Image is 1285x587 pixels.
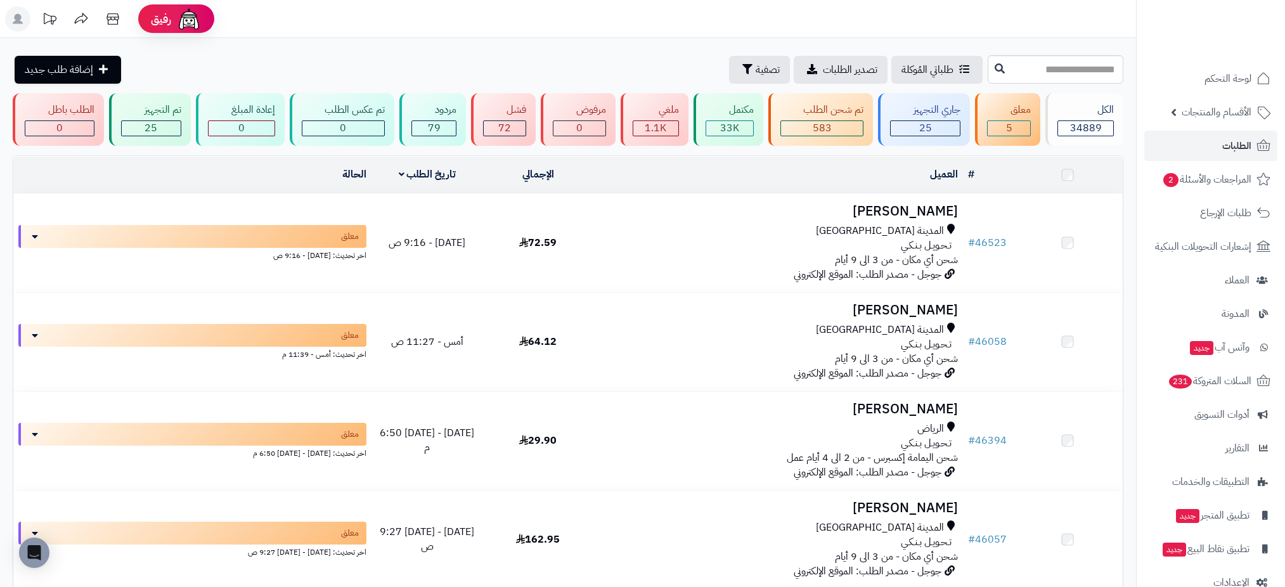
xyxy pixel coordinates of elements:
div: معلق [987,103,1031,117]
span: جديد [1190,341,1213,355]
span: # [968,532,975,547]
div: 5 [988,121,1030,136]
a: تصدير الطلبات [794,56,888,84]
span: 5 [1006,120,1012,136]
a: لوحة التحكم [1144,63,1277,94]
a: جاري التجهيز 25 [875,93,972,146]
span: جوجل - مصدر الطلب: الموقع الإلكتروني [794,564,941,579]
div: 0 [302,121,385,136]
a: تطبيق نقاط البيعجديد [1144,534,1277,564]
a: مرفوض 0 [538,93,618,146]
span: جديد [1163,543,1186,557]
div: اخر تحديث: [DATE] - [DATE] 6:50 م [18,446,366,459]
span: الرياض [917,422,944,436]
span: المدينة [GEOGRAPHIC_DATA] [816,224,944,238]
div: مكتمل [706,103,754,117]
span: وآتس آب [1189,339,1249,356]
div: اخر تحديث: أمس - 11:39 م [18,347,366,360]
img: ai-face.png [176,6,202,32]
span: السلات المتروكة [1168,372,1251,390]
span: 162.95 [516,532,560,547]
div: فشل [483,103,526,117]
span: أدوات التسويق [1194,406,1249,423]
div: 32965 [706,121,753,136]
span: معلق [341,527,359,539]
span: # [968,235,975,250]
span: المدونة [1222,305,1249,323]
div: اخر تحديث: [DATE] - 9:16 ص [18,248,366,261]
span: تصفية [756,62,780,77]
span: التقارير [1225,439,1249,457]
a: ملغي 1.1K [618,93,691,146]
div: 0 [553,121,605,136]
span: تـحـويـل بـنـكـي [901,238,952,253]
span: 1.1K [645,120,666,136]
span: إضافة طلب جديد [25,62,93,77]
span: أمس - 11:27 ص [391,334,463,349]
span: إشعارات التحويلات البنكية [1155,238,1251,255]
span: 79 [428,120,441,136]
span: 34889 [1070,120,1102,136]
span: [DATE] - [DATE] 6:50 م [380,425,474,455]
span: 0 [340,120,346,136]
div: 0 [209,121,274,136]
span: الطلبات [1222,137,1251,155]
a: تم شحن الطلب 583 [766,93,876,146]
span: شحن أي مكان - من 3 الى 9 أيام [835,351,958,366]
a: أدوات التسويق [1144,399,1277,430]
a: # [968,167,974,182]
a: إضافة طلب جديد [15,56,121,84]
a: طلبات الإرجاع [1144,198,1277,228]
span: طلبات الإرجاع [1200,204,1251,222]
span: معلق [341,329,359,342]
div: 0 [25,121,94,136]
a: وآتس آبجديد [1144,332,1277,363]
span: طلباتي المُوكلة [901,62,953,77]
a: #46394 [968,433,1007,448]
a: المدونة [1144,299,1277,329]
span: 33K [720,120,739,136]
a: طلباتي المُوكلة [891,56,983,84]
span: جديد [1176,509,1199,523]
span: معلق [341,428,359,441]
span: التطبيقات والخدمات [1172,473,1249,491]
a: #46058 [968,334,1007,349]
span: 25 [919,120,932,136]
a: الإجمالي [522,167,554,182]
span: لوحة التحكم [1204,70,1251,87]
span: الأقسام والمنتجات [1182,103,1251,121]
span: 0 [238,120,245,136]
span: المراجعات والأسئلة [1162,171,1251,188]
span: # [968,334,975,349]
span: شحن أي مكان - من 3 الى 9 أيام [835,252,958,268]
h3: [PERSON_NAME] [598,402,958,416]
span: المدينة [GEOGRAPHIC_DATA] [816,520,944,535]
span: رفيق [151,11,171,27]
a: الكل34889 [1043,93,1126,146]
a: إعادة المبلغ 0 [193,93,287,146]
div: جاري التجهيز [890,103,960,117]
a: فشل 72 [468,93,538,146]
div: تم شحن الطلب [780,103,864,117]
a: #46057 [968,532,1007,547]
span: المدينة [GEOGRAPHIC_DATA] [816,323,944,337]
div: مرفوض [553,103,606,117]
a: المراجعات والأسئلة2 [1144,164,1277,195]
span: 2 [1163,173,1179,188]
span: 64.12 [519,334,557,349]
span: 0 [576,120,583,136]
span: 72.59 [519,235,557,250]
div: تم عكس الطلب [302,103,385,117]
span: جوجل - مصدر الطلب: الموقع الإلكتروني [794,366,941,381]
a: التطبيقات والخدمات [1144,467,1277,497]
div: 1135 [633,121,678,136]
span: تـحـويـل بـنـكـي [901,436,952,451]
div: 25 [891,121,960,136]
div: ملغي [633,103,679,117]
span: تصدير الطلبات [823,62,877,77]
div: 25 [122,121,181,136]
div: 583 [781,121,863,136]
a: الطلب باطل 0 [10,93,107,146]
span: تـحـويـل بـنـكـي [901,337,952,352]
span: العملاء [1225,271,1249,289]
